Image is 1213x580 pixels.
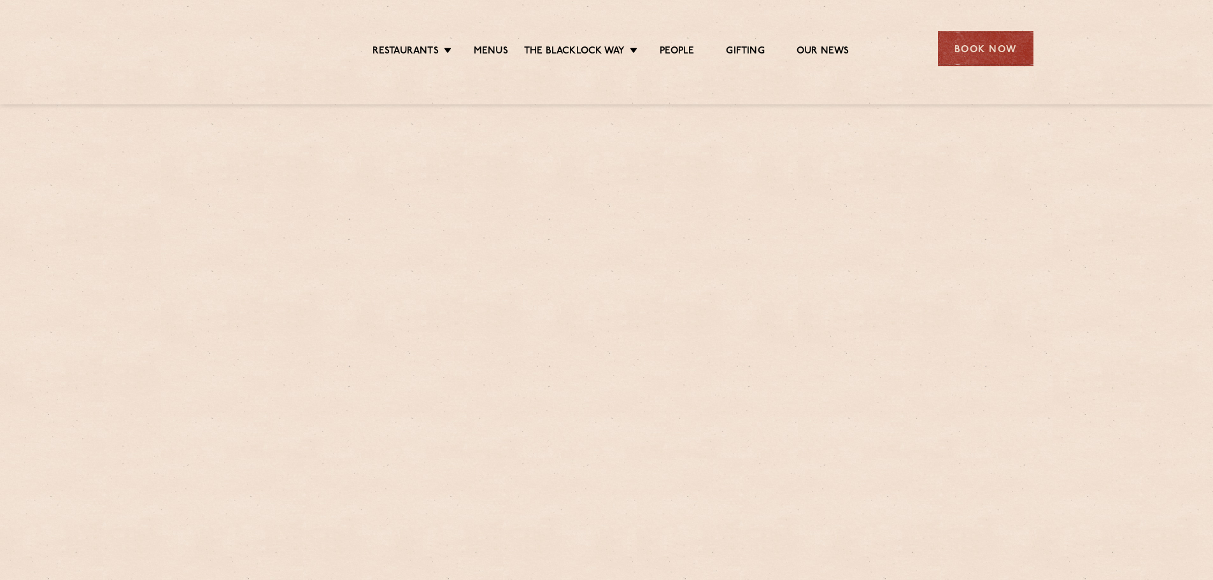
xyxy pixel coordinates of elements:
[524,45,625,59] a: The Blacklock Way
[660,45,694,59] a: People
[372,45,439,59] a: Restaurants
[938,31,1033,66] div: Book Now
[474,45,508,59] a: Menus
[726,45,764,59] a: Gifting
[180,12,290,85] img: svg%3E
[797,45,849,59] a: Our News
